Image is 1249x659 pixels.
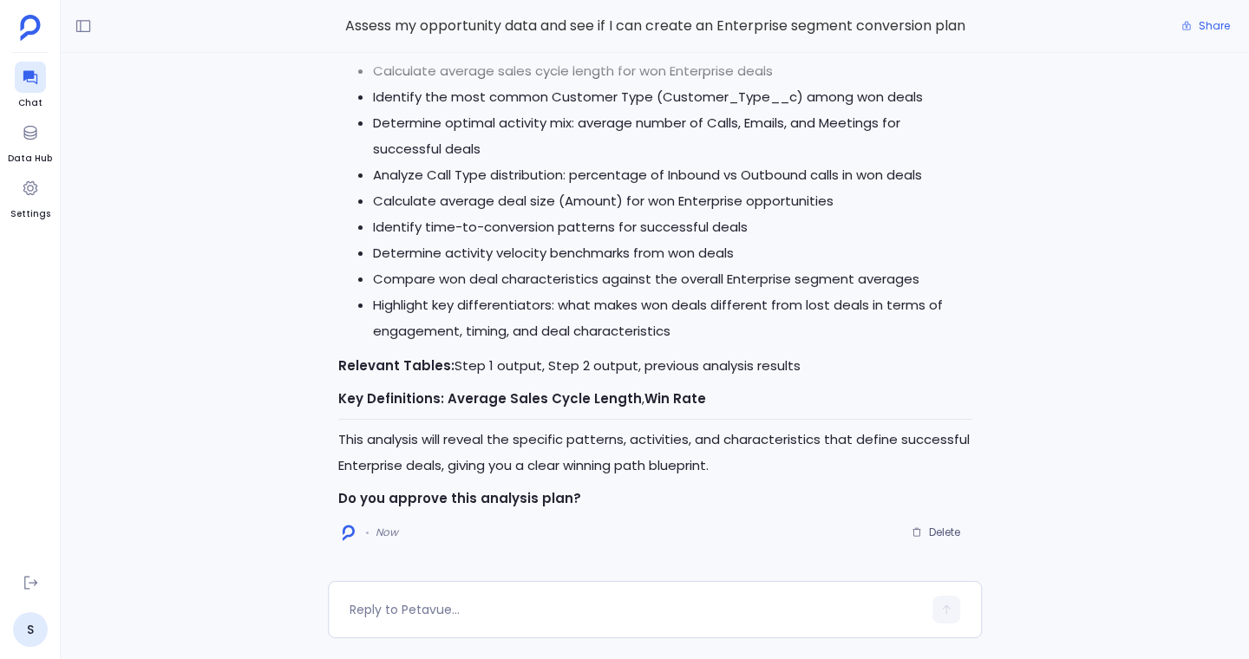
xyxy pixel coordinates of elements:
img: petavue logo [20,15,41,41]
li: Determine activity velocity benchmarks from won deals [373,240,971,266]
strong: Do you approve this analysis plan? [338,489,581,507]
p: , [338,386,971,412]
p: This analysis will reveal the specific patterns, activities, and characteristics that define succ... [338,427,971,479]
strong: Key Definitions: [338,389,444,408]
li: Identify the most common Customer Type (Customer_Type__c) among won deals [373,84,971,110]
button: Delete [900,519,971,545]
button: Share [1171,14,1240,38]
li: Highlight key differentiators: what makes won deals different from lost deals in terms of engagem... [373,292,971,344]
span: Settings [10,207,50,221]
strong: Relevant Tables: [338,356,454,375]
span: Data Hub [8,152,52,166]
img: logo [343,525,355,541]
span: Share [1199,19,1230,33]
a: Chat [15,62,46,110]
span: Chat [15,96,46,110]
a: Data Hub [8,117,52,166]
li: Compare won deal characteristics against the overall Enterprise segment averages [373,266,971,292]
a: Settings [10,173,50,221]
p: Step 1 output, Step 2 output, previous analysis results [338,353,971,379]
li: Analyze Call Type distribution: percentage of Inbound vs Outbound calls in won deals [373,162,971,188]
strong: Average Sales Cycle Length [448,389,642,408]
span: Assess my opportunity data and see if I can create an Enterprise segment conversion plan [328,15,982,37]
a: S [13,612,48,647]
span: Now [376,525,398,539]
li: Determine optimal activity mix: average number of Calls, Emails, and Meetings for successful deals [373,110,971,162]
li: Identify time-to-conversion patterns for successful deals [373,214,971,240]
strong: Win Rate [644,389,706,408]
span: Delete [929,525,960,539]
li: Calculate average deal size (Amount) for won Enterprise opportunities [373,188,971,214]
